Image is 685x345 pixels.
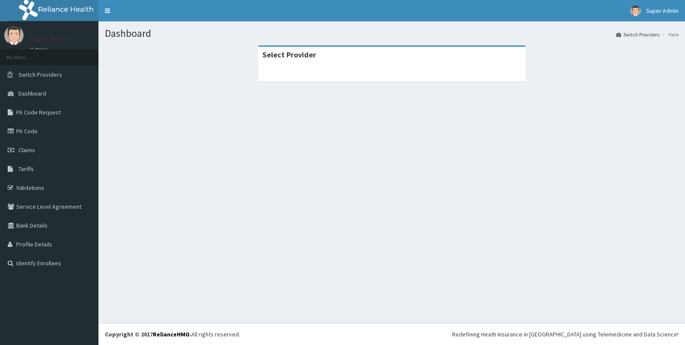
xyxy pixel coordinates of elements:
[30,35,71,42] p: Super Admin
[18,90,46,97] span: Dashboard
[4,26,24,45] img: User Image
[30,47,51,53] a: Online
[646,7,679,15] span: Super Admin
[18,165,34,173] span: Tariffs
[262,50,316,60] strong: Select Provider
[616,31,659,38] a: Switch Providers
[18,146,35,154] span: Claims
[105,330,191,338] strong: Copyright © 2017 .
[153,330,190,338] a: RelianceHMO
[18,71,62,78] span: Switch Providers
[105,28,679,39] h1: Dashboard
[452,330,679,339] div: Redefining Heath Insurance in [GEOGRAPHIC_DATA] using Telemedicine and Data Science!
[98,323,685,345] footer: All rights reserved.
[630,6,641,16] img: User Image
[660,31,679,38] li: Here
